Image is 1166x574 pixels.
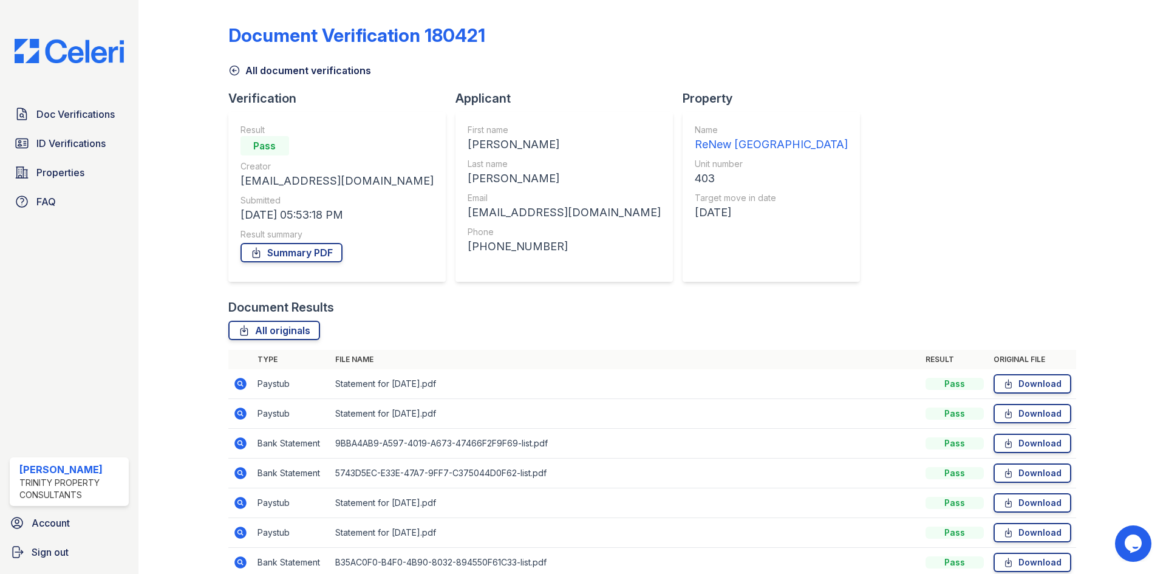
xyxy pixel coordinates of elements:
a: Name ReNew [GEOGRAPHIC_DATA] [695,124,848,153]
span: FAQ [36,194,56,209]
div: Last name [468,158,661,170]
th: Result [921,350,989,369]
div: Applicant [455,90,683,107]
div: Document Results [228,299,334,316]
div: [PHONE_NUMBER] [468,238,661,255]
div: Pass [240,136,289,155]
a: Doc Verifications [10,102,129,126]
th: Type [253,350,330,369]
a: All document verifications [228,63,371,78]
th: File name [330,350,921,369]
td: Paystub [253,399,330,429]
a: Summary PDF [240,243,343,262]
div: Pass [926,497,984,509]
div: Email [468,192,661,204]
a: Account [5,511,134,535]
img: CE_Logo_Blue-a8612792a0a2168367f1c8372b55b34899dd931a85d93a1a3d3e32e68fde9ad4.png [5,39,134,63]
div: ReNew [GEOGRAPHIC_DATA] [695,136,848,153]
td: Statement for [DATE].pdf [330,369,921,399]
a: All originals [228,321,320,340]
span: ID Verifications [36,136,106,151]
div: Verification [228,90,455,107]
span: Account [32,516,70,530]
div: Pass [926,437,984,449]
a: Properties [10,160,129,185]
td: Paystub [253,369,330,399]
div: [PERSON_NAME] [468,170,661,187]
td: Bank Statement [253,459,330,488]
a: Download [994,493,1071,513]
div: First name [468,124,661,136]
div: Pass [926,556,984,569]
a: ID Verifications [10,131,129,155]
th: Original file [989,350,1076,369]
div: Pass [926,408,984,420]
td: 5743D5EC-E33E-47A7-9FF7-C375044D0F62-list.pdf [330,459,921,488]
div: Submitted [240,194,434,207]
a: Download [994,404,1071,423]
td: Statement for [DATE].pdf [330,488,921,518]
a: Sign out [5,540,134,564]
div: Name [695,124,848,136]
span: Properties [36,165,84,180]
div: Pass [926,378,984,390]
div: Phone [468,226,661,238]
td: Paystub [253,488,330,518]
iframe: chat widget [1115,525,1154,562]
a: FAQ [10,190,129,214]
div: Target move in date [695,192,848,204]
div: [EMAIL_ADDRESS][DOMAIN_NAME] [468,204,661,221]
div: Document Verification 180421 [228,24,485,46]
div: Trinity Property Consultants [19,477,124,501]
div: [DATE] 05:53:18 PM [240,207,434,224]
a: Download [994,374,1071,394]
div: Property [683,90,870,107]
a: Download [994,463,1071,483]
div: [PERSON_NAME] [468,136,661,153]
div: 403 [695,170,848,187]
td: 9BBA4AB9-A597-4019-A673-47466F2F9F69-list.pdf [330,429,921,459]
a: Download [994,434,1071,453]
span: Sign out [32,545,69,559]
div: Creator [240,160,434,173]
a: Download [994,523,1071,542]
div: Pass [926,467,984,479]
td: Statement for [DATE].pdf [330,399,921,429]
td: Statement for [DATE].pdf [330,518,921,548]
span: Doc Verifications [36,107,115,121]
div: [PERSON_NAME] [19,462,124,477]
div: Result [240,124,434,136]
div: [DATE] [695,204,848,221]
div: [EMAIL_ADDRESS][DOMAIN_NAME] [240,173,434,190]
a: Download [994,553,1071,572]
div: Pass [926,527,984,539]
div: Unit number [695,158,848,170]
div: Result summary [240,228,434,241]
td: Bank Statement [253,429,330,459]
td: Paystub [253,518,330,548]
